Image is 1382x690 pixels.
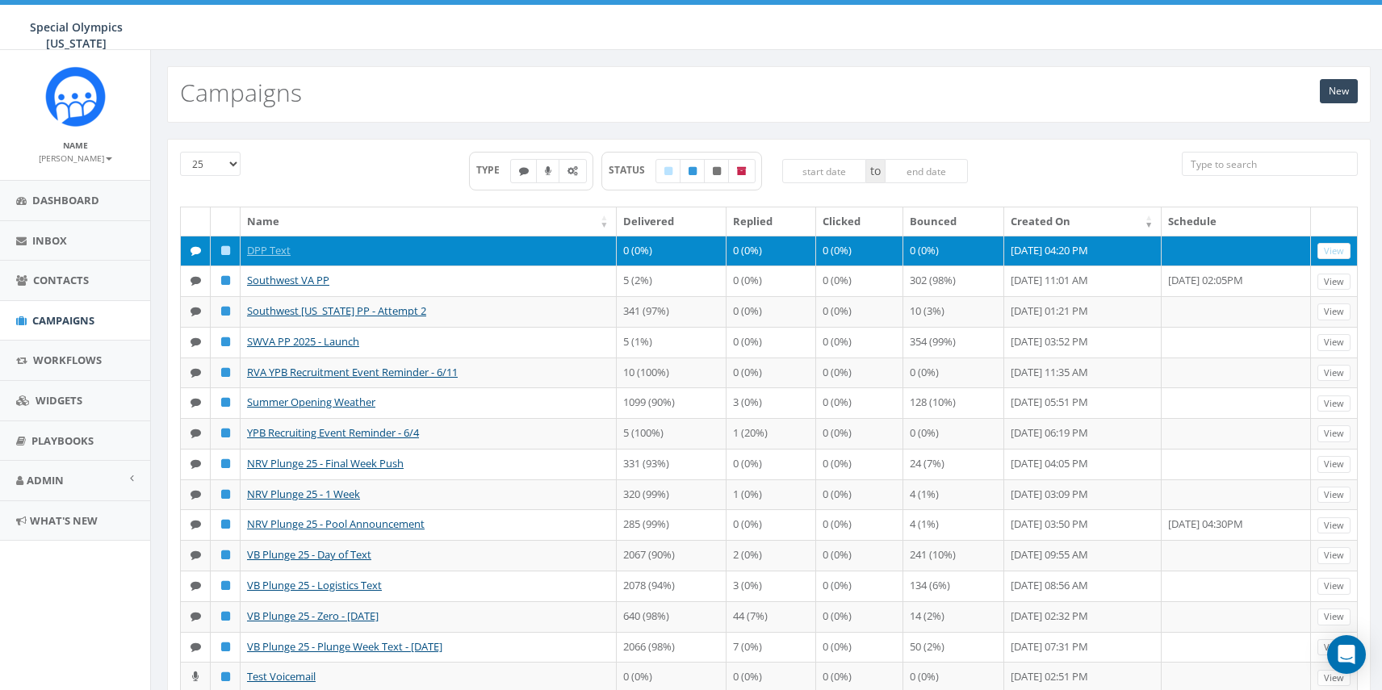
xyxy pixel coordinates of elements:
a: Southwest [US_STATE] PP - Attempt 2 [247,303,426,318]
i: Text SMS [191,550,201,560]
td: [DATE] 06:19 PM [1004,418,1162,449]
td: 24 (7%) [903,449,1005,479]
i: Draft [664,166,672,176]
span: Campaigns [32,313,94,328]
a: RVA YPB Recruitment Event Reminder - 6/11 [247,365,458,379]
td: 0 (0%) [727,358,816,388]
i: Text SMS [191,397,201,408]
span: Workflows [33,353,102,367]
td: 2067 (90%) [617,540,727,571]
a: [PERSON_NAME] [39,150,112,165]
a: View [1317,517,1351,534]
td: 3 (0%) [727,571,816,601]
i: Text SMS [191,367,201,378]
a: VB Plunge 25 - Zero - [DATE] [247,608,379,623]
label: Archived [728,159,756,183]
td: 5 (100%) [617,418,727,449]
td: 320 (99%) [617,479,727,510]
td: 3 (0%) [727,387,816,418]
i: Draft [221,245,230,256]
label: Text SMS [510,159,538,183]
i: Ringless Voice Mail [192,671,199,682]
td: 2066 (98%) [617,632,727,663]
i: Published [221,519,230,529]
label: Automated Message [559,159,587,183]
a: View [1317,243,1351,260]
span: to [866,159,885,183]
a: View [1317,547,1351,564]
td: [DATE] 07:31 PM [1004,632,1162,663]
a: NRV Plunge 25 - Pool Announcement [247,516,425,531]
td: [DATE] 03:52 PM [1004,327,1162,358]
input: start date [782,159,866,183]
td: 0 (0%) [816,358,902,388]
td: 354 (99%) [903,327,1005,358]
td: 2078 (94%) [617,571,727,601]
i: Text SMS [191,306,201,316]
td: 0 (0%) [816,479,902,510]
th: Name: activate to sort column ascending [241,207,617,236]
td: [DATE] 01:21 PM [1004,296,1162,327]
a: YPB Recruiting Event Reminder - 6/4 [247,425,419,440]
input: end date [885,159,969,183]
td: [DATE] 04:05 PM [1004,449,1162,479]
i: Published [221,306,230,316]
a: View [1317,395,1351,412]
i: Published [221,611,230,621]
td: 128 (10%) [903,387,1005,418]
td: 0 (0%) [617,236,727,266]
a: VB Plunge 25 - Logistics Text [247,578,382,592]
i: Published [221,580,230,591]
th: Created On: activate to sort column ascending [1004,207,1162,236]
td: 0 (0%) [816,236,902,266]
i: Text SMS [191,458,201,469]
a: View [1317,303,1351,320]
a: NRV Plunge 25 - Final Week Push [247,456,404,470]
h2: Campaigns [180,79,302,106]
td: 302 (98%) [903,266,1005,296]
a: New [1320,79,1358,103]
td: [DATE] 09:55 AM [1004,540,1162,571]
span: What's New [30,513,98,528]
a: View [1317,365,1351,382]
td: 0 (0%) [816,571,902,601]
td: 0 (0%) [816,296,902,327]
span: STATUS [609,163,656,177]
td: 285 (99%) [617,509,727,540]
a: Southwest VA PP [247,273,329,287]
a: SWVA PP 2025 - Launch [247,334,359,349]
td: 0 (0%) [816,266,902,296]
label: Draft [655,159,681,183]
td: 0 (0%) [816,387,902,418]
i: Published [221,367,230,378]
td: 134 (6%) [903,571,1005,601]
td: 0 (0%) [727,327,816,358]
i: Ringless Voice Mail [545,166,551,176]
a: View [1317,639,1351,656]
a: Test Voicemail [247,669,316,684]
a: View [1317,487,1351,504]
td: [DATE] 11:01 AM [1004,266,1162,296]
i: Text SMS [191,337,201,347]
td: 0 (0%) [903,236,1005,266]
span: Inbox [32,233,67,248]
td: 0 (0%) [816,418,902,449]
i: Text SMS [191,642,201,652]
span: Widgets [36,393,82,408]
span: Contacts [33,273,89,287]
a: DPP Text [247,243,291,257]
label: Published [680,159,706,183]
i: Published [221,275,230,286]
i: Published [221,397,230,408]
td: 0 (0%) [816,449,902,479]
td: [DATE] 04:30PM [1162,509,1311,540]
td: 0 (0%) [903,418,1005,449]
i: Published [221,642,230,652]
td: 14 (2%) [903,601,1005,632]
td: [DATE] 03:09 PM [1004,479,1162,510]
td: 0 (0%) [727,449,816,479]
a: View [1317,274,1351,291]
label: Ringless Voice Mail [536,159,560,183]
i: Automated Message [567,166,578,176]
i: Published [221,428,230,438]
